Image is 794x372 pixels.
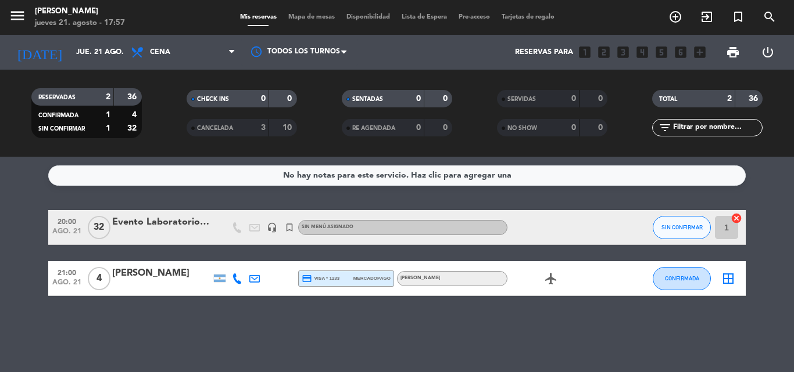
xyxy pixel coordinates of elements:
span: RESERVADAS [38,95,76,100]
i: [DATE] [9,39,70,65]
strong: 0 [416,124,421,132]
i: menu [9,7,26,24]
div: jueves 21. agosto - 17:57 [35,17,125,29]
span: CONFIRMADA [38,113,78,118]
strong: 3 [261,124,266,132]
span: Reservas para [515,48,573,56]
strong: 0 [261,95,266,103]
i: exit_to_app [700,10,714,24]
button: CONFIRMADA [653,267,711,290]
span: ago. 21 [52,279,81,292]
strong: 2 [106,93,110,101]
strong: 0 [416,95,421,103]
span: Disponibilidad [341,14,396,20]
div: No hay notas para este servicio. Haz clic para agregar una [283,169,512,182]
i: looks_two [596,45,611,60]
strong: 1 [106,111,110,119]
i: search [763,10,777,24]
span: CANCELADA [197,125,233,131]
span: [PERSON_NAME] [400,276,440,280]
span: visa * 1233 [302,273,339,284]
i: filter_list [658,121,672,135]
span: 21:00 [52,265,81,279]
i: credit_card [302,273,312,284]
strong: 0 [443,95,450,103]
strong: 2 [727,95,732,103]
i: power_settings_new [761,45,775,59]
i: turned_in_not [731,10,745,24]
strong: 4 [132,111,139,119]
span: Pre-acceso [453,14,496,20]
div: Evento Laboratorio Baliarda [112,215,211,230]
button: SIN CONFIRMAR [653,216,711,239]
div: [PERSON_NAME] [112,266,211,281]
i: looks_6 [673,45,688,60]
i: looks_4 [635,45,650,60]
i: cancel [731,212,742,224]
span: NO SHOW [507,125,537,131]
span: SENTADAS [352,96,383,102]
span: Tarjetas de regalo [496,14,560,20]
i: border_all [721,272,735,286]
i: airplanemode_active [544,272,558,286]
strong: 0 [598,124,605,132]
span: Mis reservas [234,14,282,20]
i: looks_5 [654,45,669,60]
span: ago. 21 [52,227,81,241]
i: arrow_drop_down [108,45,122,59]
span: RE AGENDADA [352,125,395,131]
strong: 36 [749,95,760,103]
span: print [726,45,740,59]
button: menu [9,7,26,28]
span: CHECK INS [197,96,229,102]
strong: 0 [443,124,450,132]
strong: 36 [127,93,139,101]
span: SIN CONFIRMAR [661,224,703,230]
strong: 0 [571,95,576,103]
input: Filtrar por nombre... [672,121,762,134]
span: SERVIDAS [507,96,536,102]
strong: 0 [287,95,294,103]
i: headset_mic [267,222,277,233]
div: LOG OUT [750,35,785,70]
span: Sin menú asignado [302,225,353,229]
i: add_box [692,45,707,60]
span: SIN CONFIRMAR [38,126,85,132]
i: turned_in_not [284,222,295,233]
div: [PERSON_NAME] [35,6,125,17]
i: looks_3 [616,45,631,60]
i: add_circle_outline [668,10,682,24]
span: 32 [88,216,110,239]
span: Lista de Espera [396,14,453,20]
strong: 32 [127,124,139,132]
strong: 0 [598,95,605,103]
i: looks_one [577,45,592,60]
span: 4 [88,267,110,290]
span: 20:00 [52,214,81,227]
span: TOTAL [659,96,677,102]
strong: 1 [106,124,110,132]
strong: 10 [282,124,294,132]
span: CONFIRMADA [665,275,699,281]
span: Cena [150,48,170,56]
span: Mapa de mesas [282,14,341,20]
strong: 0 [571,124,576,132]
span: mercadopago [353,275,391,282]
